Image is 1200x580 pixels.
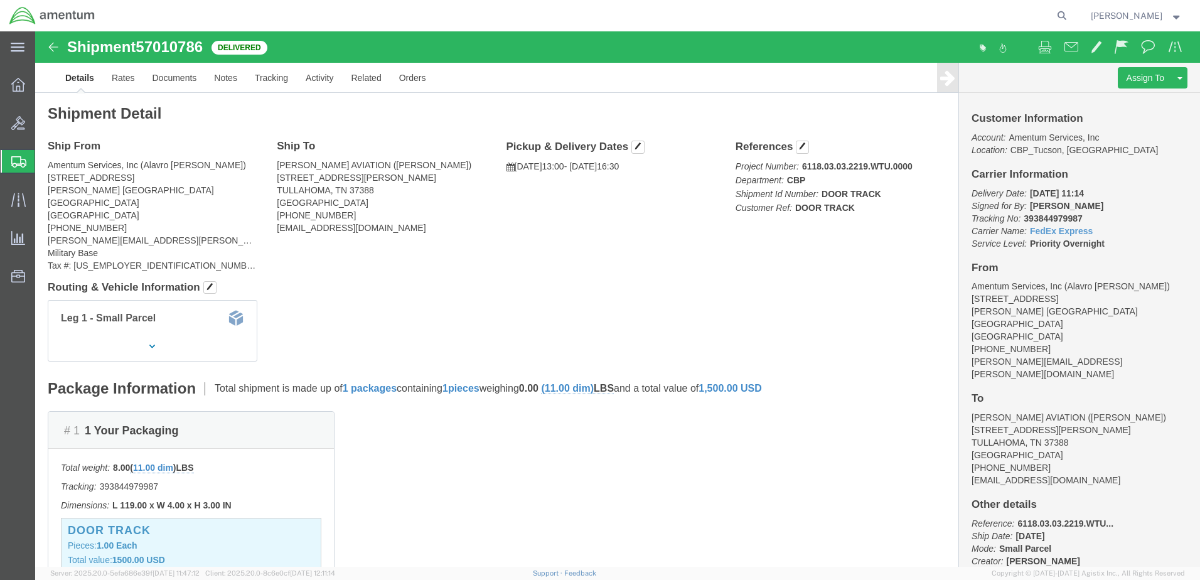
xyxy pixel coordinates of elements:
span: [DATE] 12:11:14 [290,569,335,577]
a: Feedback [564,569,596,577]
button: [PERSON_NAME] [1090,8,1183,23]
span: Judy Lackie [1091,9,1162,23]
span: [DATE] 11:47:12 [153,569,200,577]
iframe: FS Legacy Container [35,31,1200,567]
span: Server: 2025.20.0-5efa686e39f [50,569,200,577]
span: Client: 2025.20.0-8c6e0cf [205,569,335,577]
span: Copyright © [DATE]-[DATE] Agistix Inc., All Rights Reserved [992,568,1185,579]
a: Support [533,569,564,577]
img: logo [9,6,95,25]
